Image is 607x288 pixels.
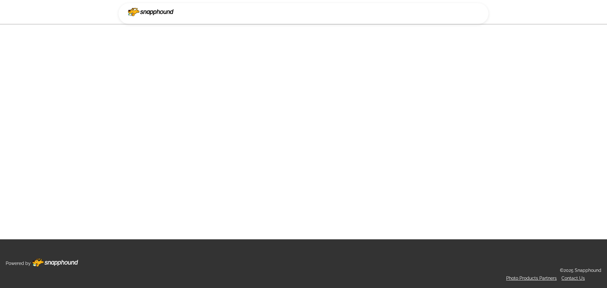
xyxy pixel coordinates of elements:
img: Footer [32,259,78,267]
a: Photo Products Partners [506,276,557,281]
p: ©2025 Snapphound [560,267,601,274]
img: Snapphound Logo [128,8,174,16]
a: Contact Us [561,276,585,281]
p: Powered by [6,260,31,267]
